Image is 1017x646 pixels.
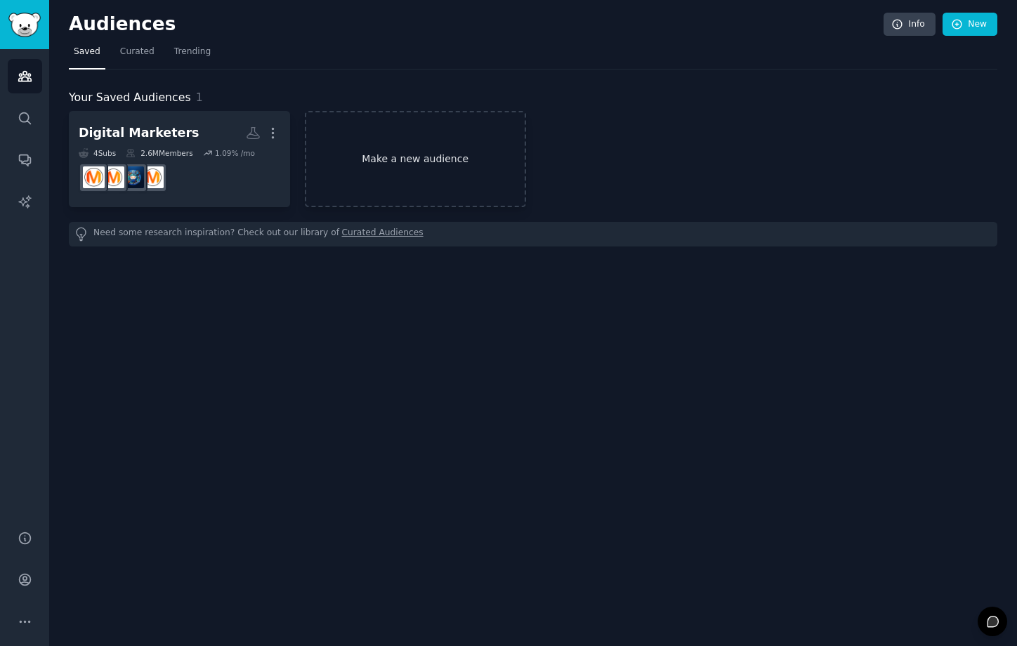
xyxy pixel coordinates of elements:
img: digital_marketing [122,166,144,188]
a: Info [884,13,936,37]
span: Your Saved Audiences [69,89,191,107]
a: Make a new audience [305,111,526,207]
a: New [943,13,997,37]
div: 4 Sub s [79,148,116,158]
div: 1.09 % /mo [215,148,255,158]
span: 1 [196,91,203,104]
img: DigitalMarketing [83,166,105,188]
span: Trending [174,46,211,58]
a: Saved [69,41,105,70]
img: GummySearch logo [8,13,41,37]
span: Curated [120,46,155,58]
a: Curated [115,41,159,70]
div: Digital Marketers [79,124,199,142]
a: Trending [169,41,216,70]
div: Need some research inspiration? Check out our library of [69,222,997,246]
h2: Audiences [69,13,884,36]
img: marketing [103,166,124,188]
img: AskMarketing [142,166,164,188]
a: Digital Marketers4Subs2.6MMembers1.09% /moAskMarketingdigital_marketingmarketingDigitalMarketing [69,111,290,207]
a: Curated Audiences [342,227,424,242]
div: 2.6M Members [126,148,192,158]
span: Saved [74,46,100,58]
